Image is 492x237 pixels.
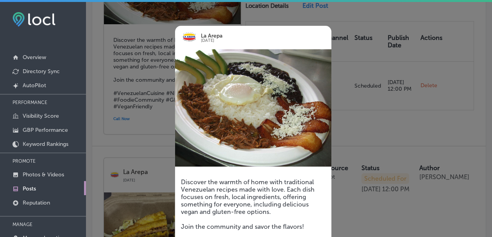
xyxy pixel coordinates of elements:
[23,127,68,133] p: GBP Performance
[175,49,331,167] img: 1611735956image_2f5d2e7d-4ebe-462a-8344-9bd49607b035.jpg
[23,82,46,89] p: AutoPilot
[13,12,55,27] img: fda3e92497d09a02dc62c9cd864e3231.png
[201,38,310,43] p: [DATE]
[201,34,310,38] p: La Arepa
[23,113,59,119] p: Visibility Score
[23,141,68,147] p: Keyword Rankings
[23,54,46,61] p: Overview
[181,30,197,45] img: logo
[23,68,60,75] p: Directory Sync
[23,185,36,192] p: Posts
[23,171,64,178] p: Photos & Videos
